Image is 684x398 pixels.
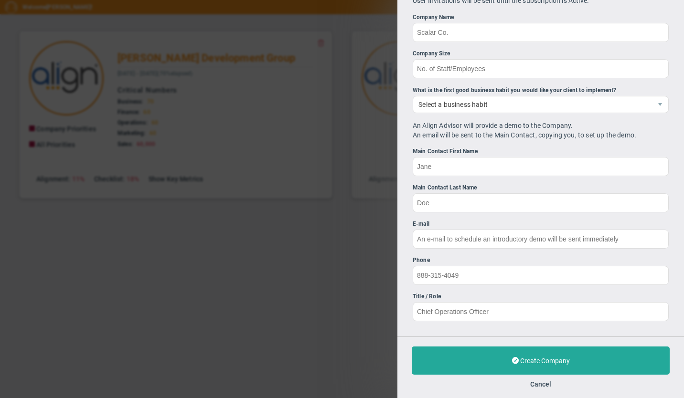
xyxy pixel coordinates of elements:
input: E-mail [413,230,669,249]
input: Company Name [413,23,669,42]
div: E-mail [413,220,669,229]
button: Create Company [412,346,670,375]
button: Cancel [530,380,551,388]
div: Phone [413,256,669,265]
div: Title / Role [413,292,669,301]
div: Main Contact Last Name [413,183,669,192]
div: Company Name [413,13,669,22]
div: Main Contact First Name [413,147,669,156]
span: Select a business habit [413,96,652,113]
input: Company Size [413,59,669,78]
span: Create Company [520,357,570,365]
div: What is the first good business habit you would like your client to implement? [413,86,669,95]
input: Main Contact Last Name [413,193,669,212]
input: Main Contact First Name [413,157,669,176]
div: Company Size [413,49,669,58]
p: An Align Advisor will provide a demo to the Company. An email will be sent to the Main Contact, c... [413,121,669,140]
span: select [652,96,668,113]
input: Title / Role [413,302,669,321]
input: Phone [413,266,669,285]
